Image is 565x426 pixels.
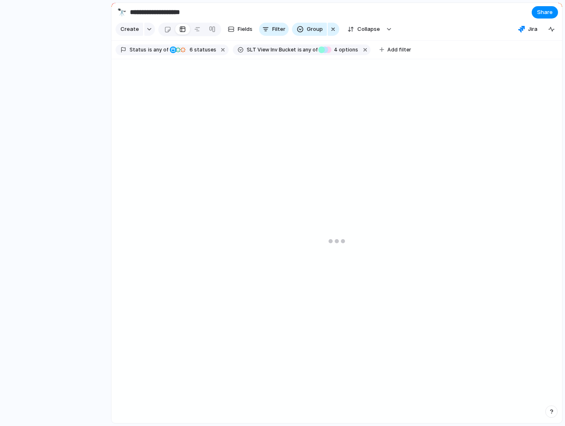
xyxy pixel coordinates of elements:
button: 🔭 [115,6,128,19]
span: statuses [187,46,216,54]
span: Share [537,8,553,16]
button: Fields [225,23,256,36]
button: Filter [259,23,289,36]
span: options [331,46,358,54]
button: Group [292,23,327,36]
span: Status [130,46,146,54]
span: 6 [187,47,194,53]
span: Filter [272,25,285,33]
span: Jira [528,25,537,33]
button: 4 options [318,45,360,54]
span: 4 [331,47,339,53]
button: Jira [515,23,541,35]
button: Collapse [343,23,384,36]
span: any of [302,46,318,54]
span: is [148,46,152,54]
span: Create [120,25,139,33]
button: Add filter [375,44,416,56]
div: 🔭 [117,7,126,18]
span: Collapse [357,25,380,33]
span: any of [152,46,168,54]
span: is [298,46,302,54]
span: SLT View Inv Bucket [247,46,296,54]
span: Group [307,25,323,33]
button: isany of [146,45,170,54]
button: 6 statuses [169,45,218,54]
button: Share [532,6,558,19]
span: Add filter [387,46,411,54]
button: isany of [296,45,320,54]
button: Create [116,23,143,36]
span: Fields [238,25,252,33]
